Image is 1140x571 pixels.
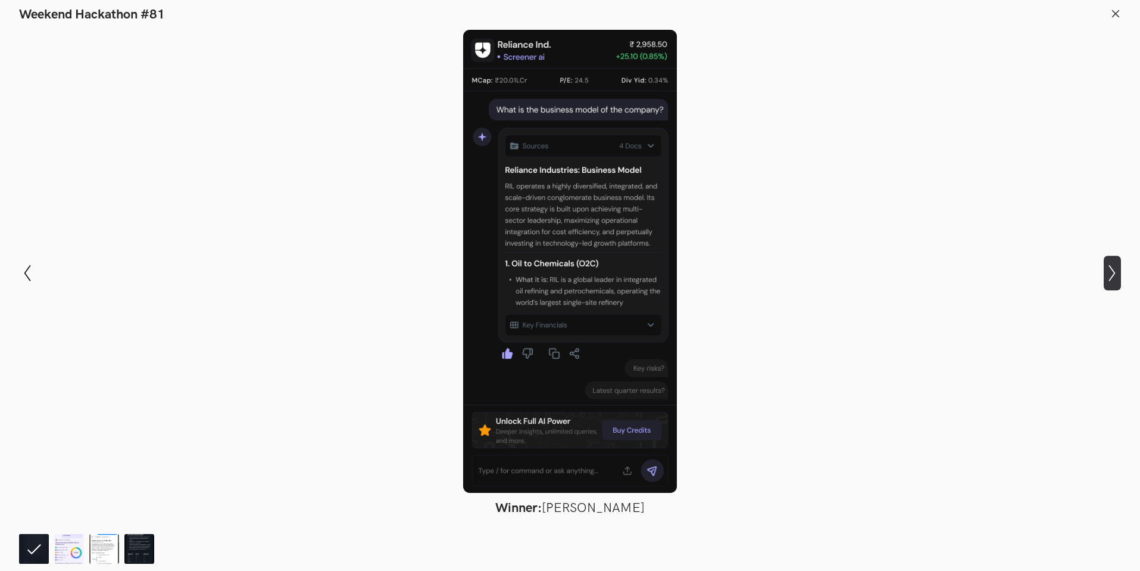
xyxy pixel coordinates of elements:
img: Screnner_AI.png [54,534,84,564]
h1: Weekend Hackathon #81 [19,7,165,23]
figcaption: [PERSON_NAME] [213,500,927,516]
strong: Winner: [495,500,542,516]
img: Screener_AI.png [124,534,154,564]
img: screener_AI.jpg [89,534,119,564]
